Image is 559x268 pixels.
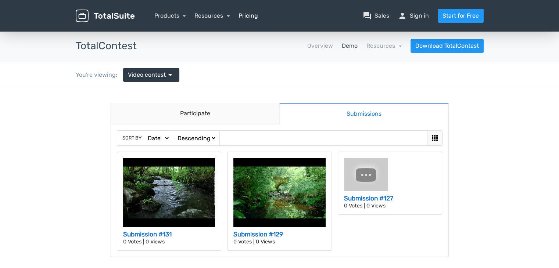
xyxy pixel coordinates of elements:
[344,70,388,103] img: hqdefault.jpg
[227,64,332,163] a: Submission #129 0 Votes | 0 Views
[307,41,333,50] a: Overview
[123,151,215,156] p: 0 Votes | 0 Views
[154,12,186,19] a: Products
[76,10,135,22] img: TotalSuite for WordPress
[111,15,280,36] a: Participate
[76,40,137,52] h3: TotalContest
[123,70,215,139] img: hqdefault.jpg
[344,106,436,115] h3: Submission #127
[411,39,484,53] a: Download TotalContest
[123,68,179,82] a: Video contest arrow_drop_down
[76,70,123,79] div: You're viewing:
[398,11,407,20] span: person
[363,11,389,20] a: question_answerSales
[342,41,358,50] a: Demo
[233,70,326,139] img: hqdefault.jpg
[233,142,326,151] h3: Submission #129
[128,70,166,79] span: Video contest
[122,46,141,53] span: Sort by
[438,9,484,23] a: Start for Free
[279,15,448,36] a: Submissions
[363,11,372,20] span: question_answer
[166,70,175,79] span: arrow_drop_down
[338,64,442,127] a: Submission #127 0 Votes | 0 Views
[194,12,230,19] a: Resources
[123,142,215,151] h3: Submission #131
[233,151,326,156] p: 0 Votes | 0 Views
[117,64,222,163] a: Submission #131 0 Votes | 0 Views
[366,42,402,49] a: Resources
[344,115,436,120] p: 0 Votes | 0 Views
[398,11,429,20] a: personSign in
[239,11,258,20] a: Pricing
